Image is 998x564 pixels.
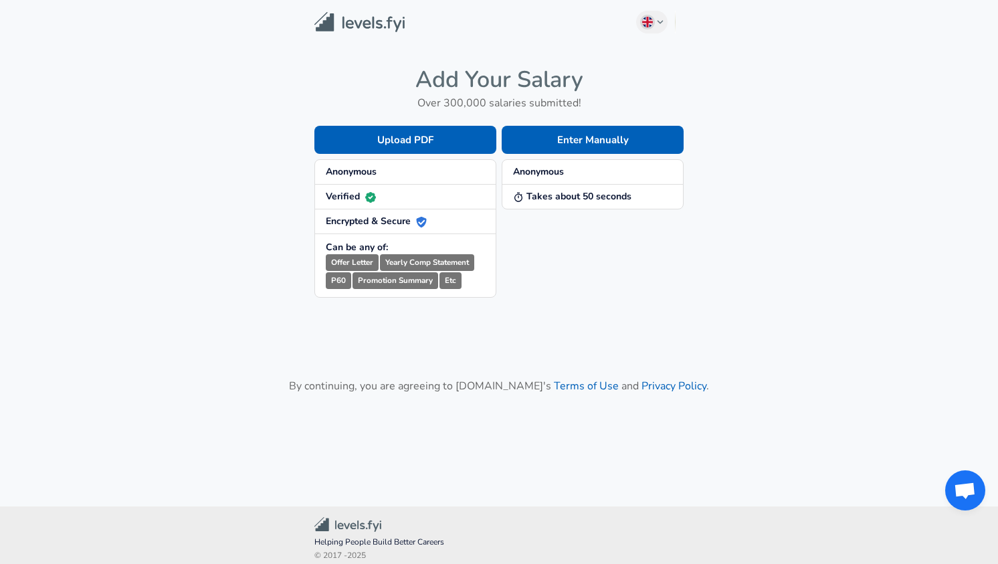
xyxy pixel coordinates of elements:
small: Etc [439,272,462,289]
button: English (UK) [636,11,668,33]
strong: Anonymous [326,165,377,178]
strong: Takes about 50 seconds [513,190,631,203]
button: Upload PDF [314,126,496,154]
h4: Add Your Salary [314,66,684,94]
h6: Over 300,000 salaries submitted! [314,94,684,112]
strong: Can be any of: [326,241,388,254]
button: Enter Manually [502,126,684,154]
small: P60 [326,272,351,289]
span: Helping People Build Better Careers [314,536,684,549]
small: Yearly Comp Statement [380,254,474,271]
span: © 2017 - 2025 [314,549,684,563]
a: Privacy Policy [641,379,706,393]
strong: Verified [326,190,376,203]
small: Offer Letter [326,254,379,271]
a: Terms of Use [554,379,619,393]
strong: Anonymous [513,165,564,178]
div: Open chat [945,470,985,510]
img: Levels.fyi Community [314,517,381,533]
img: Levels.fyi [314,12,405,33]
strong: Encrypted & Secure [326,215,427,227]
img: English (UK) [642,17,653,27]
small: Promotion Summary [353,272,438,289]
